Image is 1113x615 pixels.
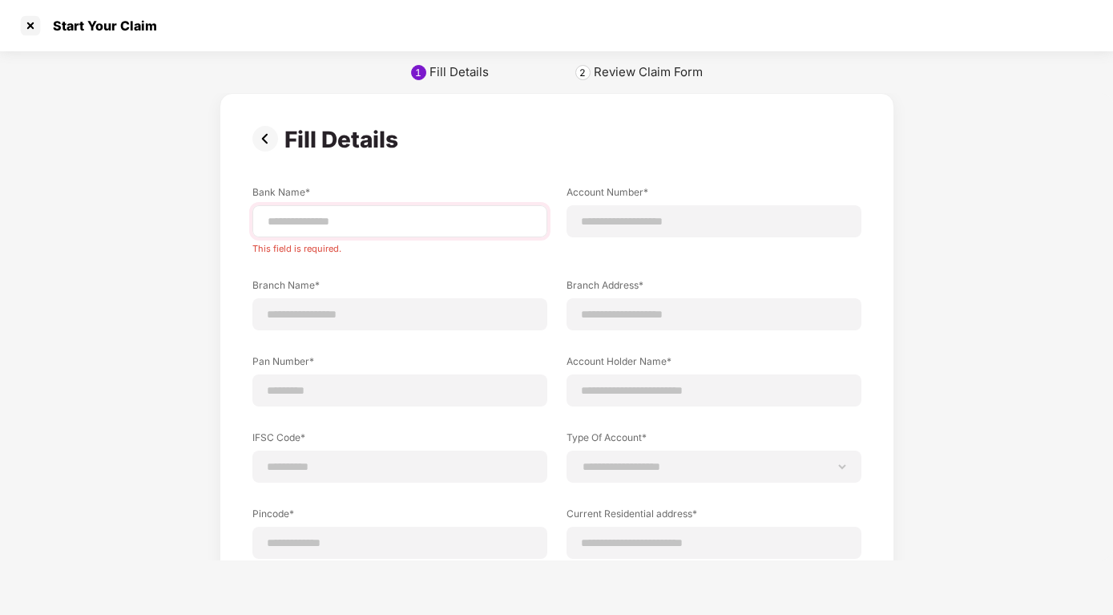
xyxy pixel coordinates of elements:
div: Fill Details [284,126,405,153]
div: Fill Details [429,64,489,80]
div: Start Your Claim [43,18,157,34]
div: 1 [415,67,421,79]
label: Branch Name* [252,278,547,298]
img: svg+xml;base64,PHN2ZyBpZD0iUHJldi0zMngzMiIgeG1sbnM9Imh0dHA6Ly93d3cudzMub3JnLzIwMDAvc3ZnIiB3aWR0aD... [252,126,284,152]
label: Branch Address* [567,278,861,298]
label: Pan Number* [252,354,547,374]
div: 2 [579,67,586,79]
label: Account Number* [567,185,861,205]
label: Pincode* [252,507,547,527]
label: Account Holder Name* [567,354,861,374]
div: This field is required. [252,237,547,254]
label: Current Residential address* [567,507,861,527]
label: IFSC Code* [252,431,547,451]
div: Review Claim Form [594,64,703,80]
label: Type Of Account* [567,431,861,451]
label: Bank Name* [252,185,547,205]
